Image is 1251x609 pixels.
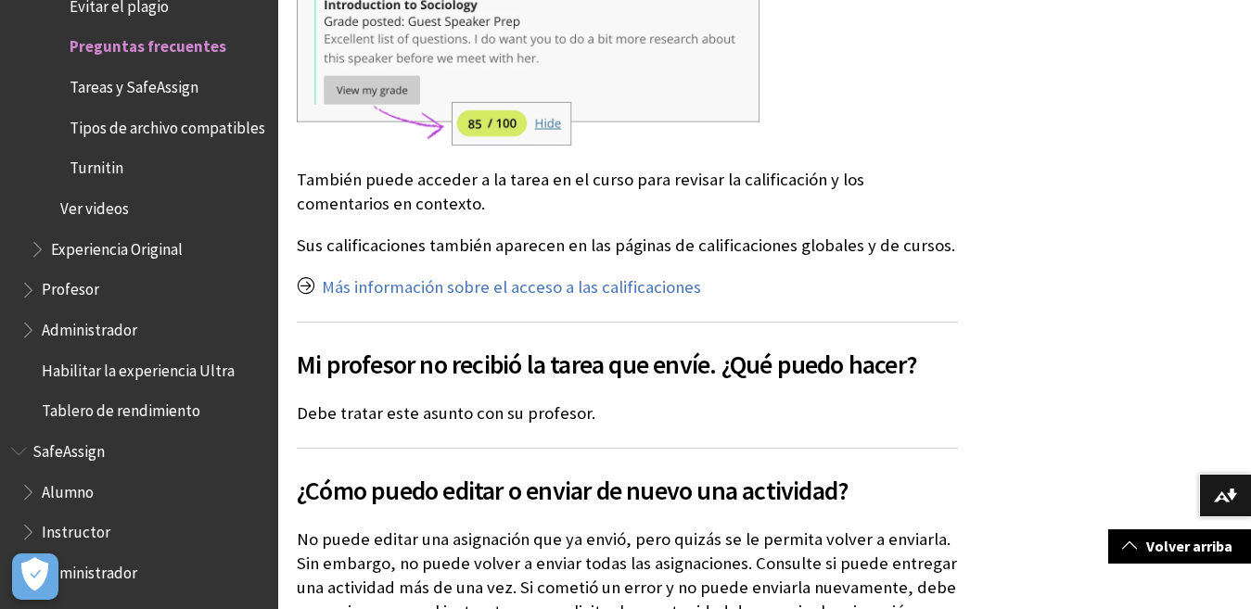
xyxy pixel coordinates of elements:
span: Turnitin [70,153,123,178]
span: Habilitar la experiencia Ultra [42,355,235,380]
a: Volver arriba [1108,529,1251,564]
p: Sus calificaciones también aparecen en las páginas de calificaciones globales y de cursos. [297,234,958,258]
span: Experiencia Original [51,234,183,259]
span: Instructor [42,516,110,541]
h2: ¿Cómo puedo editar o enviar de nuevo una actividad? [297,448,958,510]
span: Alumno [42,476,94,501]
p: También puede acceder a la tarea en el curso para revisar la calificación y los comentarios en co... [297,168,958,216]
span: Administrador [42,314,137,339]
span: Profesor [42,274,99,299]
p: Debe tratar este asunto con su profesor. [297,401,958,425]
span: Tablero de rendimiento [42,396,200,421]
nav: Book outline for Blackboard SafeAssign [11,436,267,589]
h2: Mi profesor no recibió la tarea que envíe. ¿Qué puedo hacer? [297,322,958,384]
span: Tareas y SafeAssign [70,71,198,96]
span: SafeAssign [32,436,105,461]
span: Preguntas frecuentes [70,32,226,57]
button: Abrir preferencias [12,553,58,600]
a: Más información sobre el acceso a las calificaciones [322,276,701,298]
span: Tipos de archivo compatibles [70,112,265,137]
span: Ver videos [60,193,129,218]
span: Administrador [42,557,137,582]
